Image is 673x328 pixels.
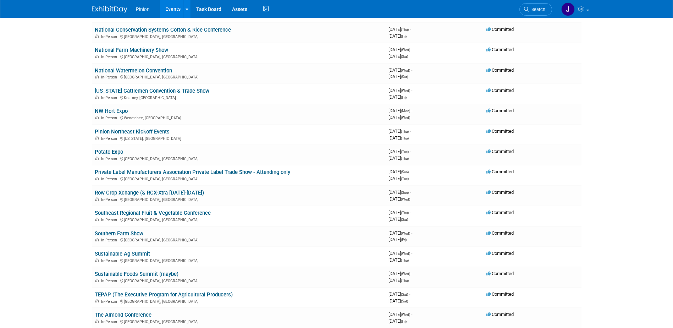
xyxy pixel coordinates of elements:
[95,271,178,277] a: Sustainable Foods Summit (maybe)
[95,319,99,323] img: In-Person Event
[401,55,408,59] span: (Sat)
[95,312,151,318] a: The Almond Conference
[388,257,409,263] span: [DATE]
[95,176,383,181] div: [GEOGRAPHIC_DATA], [GEOGRAPHIC_DATA]
[486,108,514,113] span: Committed
[95,291,233,298] a: TEPAP (The Executive Program for Agricultural Producers)
[95,108,128,114] a: NW Hort Expo
[388,298,408,304] span: [DATE]
[401,89,410,93] span: (Wed)
[410,210,411,215] span: -
[101,157,119,161] span: In-Person
[486,271,514,276] span: Committed
[95,238,99,241] img: In-Person Event
[411,312,412,317] span: -
[95,67,172,74] a: National Watermelon Convention
[388,251,412,256] span: [DATE]
[388,312,412,317] span: [DATE]
[410,190,411,195] span: -
[486,230,514,236] span: Committed
[101,75,119,80] span: In-Person
[486,312,514,317] span: Committed
[101,299,119,304] span: In-Person
[95,55,99,58] img: In-Person Event
[95,278,383,283] div: [GEOGRAPHIC_DATA], [GEOGRAPHIC_DATA]
[388,155,409,161] span: [DATE]
[95,75,99,78] img: In-Person Event
[401,136,409,140] span: (Thu)
[95,279,99,282] img: In-Person Event
[486,291,514,297] span: Committed
[409,291,410,297] span: -
[411,108,412,113] span: -
[388,54,408,59] span: [DATE]
[401,197,410,201] span: (Wed)
[92,6,127,13] img: ExhibitDay
[401,279,409,283] span: (Thu)
[486,27,514,32] span: Committed
[529,7,545,12] span: Search
[410,169,411,174] span: -
[401,95,407,99] span: (Fri)
[95,74,383,80] div: [GEOGRAPHIC_DATA], [GEOGRAPHIC_DATA]
[95,95,99,99] img: In-Person Event
[101,197,119,202] span: In-Person
[401,130,409,133] span: (Thu)
[101,116,119,120] span: In-Person
[388,230,412,236] span: [DATE]
[101,319,119,324] span: In-Person
[486,129,514,134] span: Committed
[388,135,409,141] span: [DATE]
[95,47,168,53] a: National Farm Machinery Show
[388,169,411,174] span: [DATE]
[95,155,383,161] div: [GEOGRAPHIC_DATA], [GEOGRAPHIC_DATA]
[401,34,407,38] span: (Fri)
[388,115,410,120] span: [DATE]
[95,298,383,304] div: [GEOGRAPHIC_DATA], [GEOGRAPHIC_DATA]
[95,94,383,100] div: Kearney, [GEOGRAPHIC_DATA]
[401,272,410,276] span: (Wed)
[411,47,412,52] span: -
[401,28,409,32] span: (Thu)
[388,210,411,215] span: [DATE]
[95,190,204,196] a: Row Crop Xchange (& RCX-Xtra [DATE]-[DATE])
[388,196,410,202] span: [DATE]
[401,211,409,215] span: (Thu)
[401,299,408,303] span: (Sat)
[410,129,411,134] span: -
[401,75,408,79] span: (Sat)
[486,190,514,195] span: Committed
[95,197,99,201] img: In-Person Event
[486,149,514,154] span: Committed
[95,116,99,119] img: In-Person Event
[401,69,410,72] span: (Wed)
[486,67,514,73] span: Committed
[388,27,411,32] span: [DATE]
[101,177,119,181] span: In-Person
[388,67,412,73] span: [DATE]
[401,191,409,195] span: (Sun)
[401,218,408,222] span: (Sat)
[101,279,119,283] span: In-Person
[388,47,412,52] span: [DATE]
[486,251,514,256] span: Committed
[401,258,409,262] span: (Thu)
[388,108,412,113] span: [DATE]
[95,157,99,160] img: In-Person Event
[411,88,412,93] span: -
[401,319,407,323] span: (Fri)
[410,149,411,154] span: -
[388,271,412,276] span: [DATE]
[388,149,411,154] span: [DATE]
[410,27,411,32] span: -
[101,95,119,100] span: In-Person
[486,88,514,93] span: Committed
[95,115,383,120] div: Wenatchee, [GEOGRAPHIC_DATA]
[101,34,119,39] span: In-Person
[95,136,99,140] img: In-Person Event
[388,74,408,79] span: [DATE]
[411,67,412,73] span: -
[401,231,410,235] span: (Wed)
[95,34,99,38] img: In-Person Event
[95,299,99,303] img: In-Person Event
